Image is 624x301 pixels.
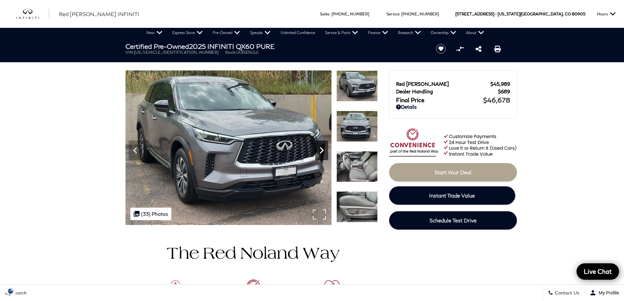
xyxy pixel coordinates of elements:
strong: Certified Pre-Owned [125,42,189,50]
button: Save vehicle [434,44,448,54]
img: Opt-Out Icon [3,288,18,294]
a: [PHONE_NUMBER] [331,11,369,16]
div: (33) Photos [130,208,171,220]
div: Next [315,141,328,160]
a: Express Store [167,28,208,38]
span: UI353741LC [236,50,259,55]
span: Contact Us [553,290,579,296]
img: Certified Used 2025 Graphite Shadow INFINITI PURE image 16 [336,151,378,182]
span: $45,989 [490,81,510,87]
nav: Main Navigation [142,28,489,38]
a: Pre-Owned [208,28,245,38]
span: VIN: [125,50,134,55]
button: Compare Vehicle [455,44,465,54]
span: Start Your Deal [434,169,471,175]
section: Click to Open Cookie Consent Modal [3,288,18,294]
span: Red [PERSON_NAME] INFINITI [59,11,139,17]
span: Search [10,290,27,296]
a: Finance [363,28,393,38]
a: Research [393,28,426,38]
a: Print this Certified Pre-Owned 2025 INFINITI QX60 PURE [494,45,501,53]
span: $689 [498,88,510,94]
span: Live Chat [580,267,615,275]
span: Schedule Test Drive [429,217,477,223]
img: Certified Used 2025 Graphite Shadow INFINITI PURE image 17 [336,191,378,222]
span: Service [387,11,399,16]
div: Previous [129,141,142,160]
span: $46,678 [483,96,510,104]
a: Red [PERSON_NAME] $45,989 [396,81,510,87]
span: Final Price [396,96,483,103]
img: Certified Used 2025 Graphite Shadow INFINITI PURE image 14 [336,70,378,102]
img: Certified Used 2025 Graphite Shadow INFINITI PURE image 15 [336,111,378,142]
a: Instant Trade Value [389,186,515,205]
a: About [461,28,489,38]
a: Specials [245,28,275,38]
a: Final Price $46,678 [396,96,510,104]
a: New [142,28,167,38]
a: infiniti [16,9,49,19]
button: Open user profile menu [585,285,624,301]
span: My Profile [596,290,619,295]
span: : [330,11,331,16]
a: Service & Parts [320,28,363,38]
img: INFINITI [16,9,49,19]
span: : [399,11,400,16]
img: Certified Used 2025 Graphite Shadow INFINITI PURE image 14 [125,70,331,225]
a: Live Chat [577,263,619,280]
a: Schedule Test Drive [389,211,517,230]
span: Red [PERSON_NAME] [396,81,490,87]
span: Stock: [225,50,236,55]
a: Red [PERSON_NAME] INFINITI [59,10,139,18]
a: Dealer Handling $689 [396,88,510,94]
h1: 2025 INFINITI QX60 PURE [125,43,425,50]
span: [US_VEHICLE_IDENTIFICATION_NUMBER] [134,50,218,55]
a: [STREET_ADDRESS] • [US_STATE][GEOGRAPHIC_DATA], CO 80905 [455,11,585,16]
a: Details [396,104,510,110]
a: [PHONE_NUMBER] [401,11,439,16]
span: Sales [320,11,330,16]
span: Dealer Handling [396,88,498,94]
a: Start Your Deal [389,163,517,181]
span: Instant Trade Value [429,192,475,198]
a: Share this Certified Pre-Owned 2025 INFINITI QX60 PURE [476,45,482,53]
a: Unlimited Confidence [275,28,320,38]
a: Ownership [426,28,461,38]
